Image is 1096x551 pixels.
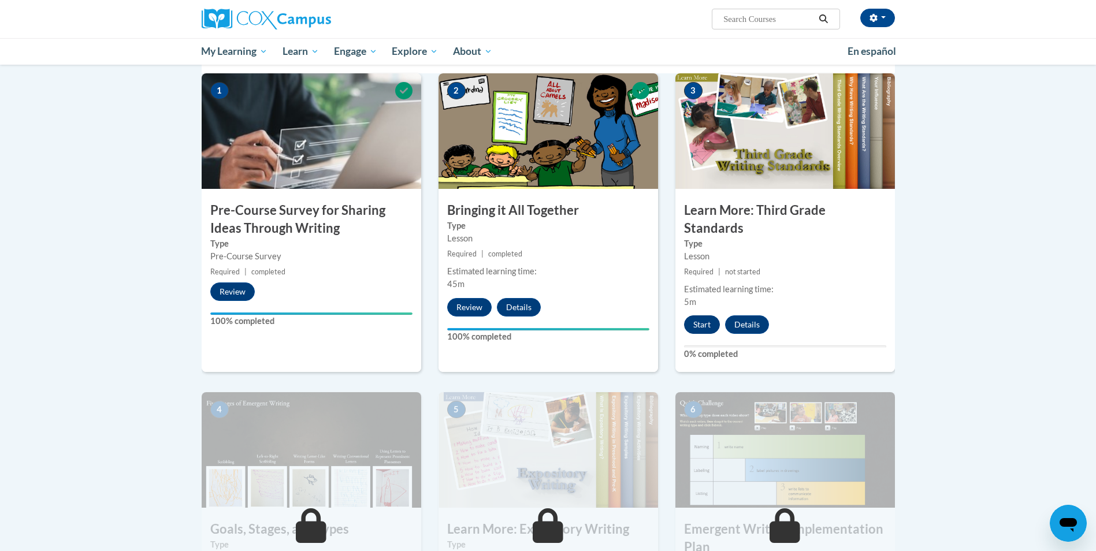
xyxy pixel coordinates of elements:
[447,265,649,278] div: Estimated learning time:
[684,401,703,418] span: 6
[481,250,484,258] span: |
[283,44,319,58] span: Learn
[488,250,522,258] span: completed
[675,202,895,237] h3: Learn More: Third Grade Standards
[210,250,413,263] div: Pre-Course Survey
[684,315,720,334] button: Start
[439,202,658,219] h3: Bringing it All Together
[202,520,421,538] h3: Goals, Stages, and Types
[210,82,229,99] span: 1
[445,38,500,65] a: About
[251,267,285,276] span: completed
[326,38,385,65] a: Engage
[447,298,492,317] button: Review
[210,267,240,276] span: Required
[447,330,649,343] label: 100% completed
[725,315,769,334] button: Details
[439,520,658,538] h3: Learn More: Expository Writing
[447,401,466,418] span: 5
[202,9,331,29] img: Cox Campus
[860,9,895,27] button: Account Settings
[447,279,465,289] span: 45m
[684,82,703,99] span: 3
[718,267,720,276] span: |
[684,348,886,360] label: 0% completed
[202,392,421,508] img: Course Image
[447,538,649,551] label: Type
[392,44,438,58] span: Explore
[210,282,255,301] button: Review
[840,39,904,64] a: En español
[684,283,886,296] div: Estimated learning time:
[497,298,541,317] button: Details
[184,38,912,65] div: Main menu
[675,392,895,508] img: Course Image
[202,9,421,29] a: Cox Campus
[684,237,886,250] label: Type
[202,202,421,237] h3: Pre-Course Survey for Sharing Ideas Through Writing
[684,250,886,263] div: Lesson
[201,44,268,58] span: My Learning
[453,44,492,58] span: About
[447,328,649,330] div: Your progress
[202,73,421,189] img: Course Image
[684,297,696,307] span: 5m
[722,12,815,26] input: Search Courses
[210,237,413,250] label: Type
[725,267,760,276] span: not started
[447,250,477,258] span: Required
[439,392,658,508] img: Course Image
[210,315,413,327] label: 100% completed
[334,44,377,58] span: Engage
[439,73,658,189] img: Course Image
[210,312,413,315] div: Your progress
[210,401,229,418] span: 4
[244,267,247,276] span: |
[684,267,714,276] span: Required
[194,38,276,65] a: My Learning
[1050,505,1087,542] iframe: Button to launch messaging window
[210,538,413,551] label: Type
[447,232,649,245] div: Lesson
[447,82,466,99] span: 2
[675,73,895,189] img: Course Image
[447,219,649,232] label: Type
[848,45,896,57] span: En español
[815,12,832,26] button: Search
[384,38,445,65] a: Explore
[275,38,326,65] a: Learn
